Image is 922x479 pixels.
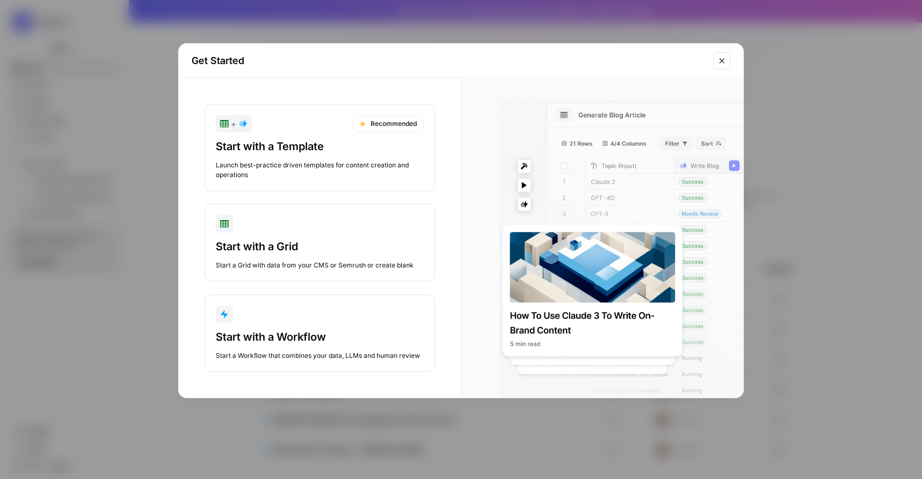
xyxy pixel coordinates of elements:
div: Start with a Grid [216,239,424,254]
button: Start with a GridStart a Grid with data from your CMS or Semrush or create blank [204,204,435,281]
h2: Get Started [192,53,707,68]
div: Start with a Workflow [216,329,424,344]
button: Close modal [713,52,730,69]
div: Launch best-practice driven templates for content creation and operations [216,160,424,180]
div: Start a Workflow that combines your data, LLMs and human review [216,351,424,361]
div: Start a Grid with data from your CMS or Semrush or create blank [216,260,424,270]
div: Start with a Template [216,139,424,154]
div: Recommended [352,115,424,132]
button: Start with a WorkflowStart a Workflow that combines your data, LLMs and human review [204,294,435,372]
div: + [220,117,247,130]
button: +RecommendedStart with a TemplateLaunch best-practice driven templates for content creation and o... [204,104,435,191]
